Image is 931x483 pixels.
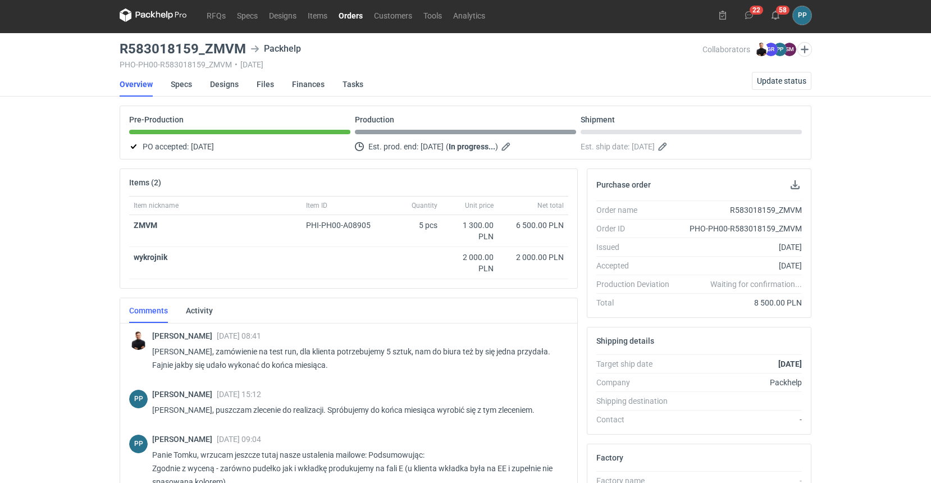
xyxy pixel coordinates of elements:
[120,72,153,97] a: Overview
[710,279,802,290] em: Waiting for confirmation...
[343,72,363,97] a: Tasks
[186,298,213,323] a: Activity
[333,8,368,22] a: Orders
[581,115,615,124] p: Shipment
[446,142,449,151] em: (
[678,377,802,388] div: Packhelp
[231,8,263,22] a: Specs
[797,42,812,57] button: Edit collaborators
[421,140,444,153] span: [DATE]
[235,60,238,69] span: •
[129,435,148,453] figcaption: PP
[120,42,246,56] h3: R583018159_ZMVM
[120,8,187,22] svg: Packhelp Pro
[368,8,418,22] a: Customers
[596,180,651,189] h2: Purchase order
[446,252,494,274] div: 2 000.00 PLN
[783,43,796,56] figcaption: SM
[134,221,157,230] a: ZMVM
[217,331,261,340] span: [DATE] 08:41
[134,201,179,210] span: Item nickname
[581,140,802,153] div: Est. ship date:
[596,358,678,370] div: Target ship date
[632,140,655,153] span: [DATE]
[412,201,437,210] span: Quantity
[129,178,161,187] h2: Items (2)
[678,260,802,271] div: [DATE]
[596,336,654,345] h2: Shipping details
[757,77,806,85] span: Update status
[678,241,802,253] div: [DATE]
[152,345,559,372] p: [PERSON_NAME], zamówienie na test run, dla klienta potrzebujemy 5 sztuk, nam do biura też by się ...
[152,403,559,417] p: [PERSON_NAME], puszczam zlecenie do realizacji. Spróbujemy do końca miesiąca wyrobić się z tym zl...
[788,178,802,192] button: Download PO
[152,390,217,399] span: [PERSON_NAME]
[210,72,239,97] a: Designs
[793,6,811,25] div: Paweł Puch
[596,241,678,253] div: Issued
[596,453,623,462] h2: Factory
[129,435,148,453] div: Paweł Puch
[448,8,491,22] a: Analytics
[778,359,802,368] strong: [DATE]
[596,260,678,271] div: Accepted
[306,201,327,210] span: Item ID
[793,6,811,25] button: PP
[766,6,784,24] button: 58
[752,72,811,90] button: Update status
[355,115,394,124] p: Production
[386,215,442,247] div: 5 pcs
[250,42,301,56] div: Packhelp
[596,223,678,234] div: Order ID
[503,252,564,263] div: 2 000.00 PLN
[120,60,702,69] div: PHO-PH00-R583018159_ZMVM [DATE]
[740,6,758,24] button: 22
[449,142,495,151] strong: In progress...
[596,204,678,216] div: Order name
[465,201,494,210] span: Unit price
[355,140,576,153] div: Est. prod. end:
[657,140,670,153] button: Edit estimated shipping date
[217,435,261,444] span: [DATE] 09:04
[495,142,498,151] em: )
[129,140,350,153] div: PO accepted:
[152,331,217,340] span: [PERSON_NAME]
[678,297,802,308] div: 8 500.00 PLN
[503,220,564,231] div: 6 500.00 PLN
[292,72,325,97] a: Finances
[171,72,192,97] a: Specs
[702,45,750,54] span: Collaborators
[773,43,787,56] figcaption: PP
[596,279,678,290] div: Production Deviation
[678,204,802,216] div: R583018159_ZMVM
[129,298,168,323] a: Comments
[302,8,333,22] a: Items
[764,43,778,56] figcaption: GR
[537,201,564,210] span: Net total
[596,377,678,388] div: Company
[129,331,148,350] img: Tomasz Kubiak
[201,8,231,22] a: RFQs
[596,395,678,407] div: Shipping destination
[257,72,274,97] a: Files
[596,297,678,308] div: Total
[134,253,167,262] strong: wykrojnik
[129,390,148,408] div: Paweł Puch
[500,140,514,153] button: Edit estimated production end date
[446,220,494,242] div: 1 300.00 PLN
[755,43,768,56] img: Tomasz Kubiak
[418,8,448,22] a: Tools
[191,140,214,153] span: [DATE]
[678,414,802,425] div: -
[263,8,302,22] a: Designs
[152,435,217,444] span: [PERSON_NAME]
[129,390,148,408] figcaption: PP
[596,414,678,425] div: Contact
[217,390,261,399] span: [DATE] 15:12
[678,223,802,234] div: PHO-PH00-R583018159_ZMVM
[129,115,184,124] p: Pre-Production
[306,220,381,231] div: PHI-PH00-A08905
